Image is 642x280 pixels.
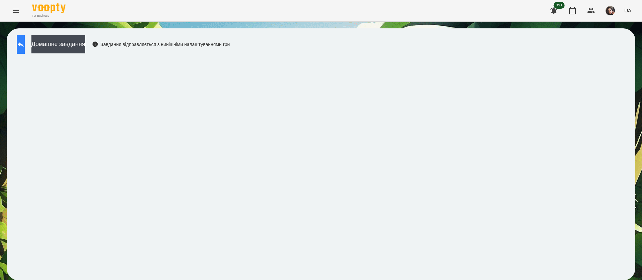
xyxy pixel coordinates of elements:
span: For Business [32,14,66,18]
button: Домашнє завдання [31,35,85,53]
img: Voopty Logo [32,3,66,13]
button: UA [622,4,634,17]
div: Завдання відправляється з нинішніми налаштуваннями гри [92,41,230,48]
span: UA [624,7,631,14]
button: Menu [8,3,24,19]
span: 99+ [554,2,565,9]
img: 415cf204168fa55e927162f296ff3726.jpg [606,6,615,15]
